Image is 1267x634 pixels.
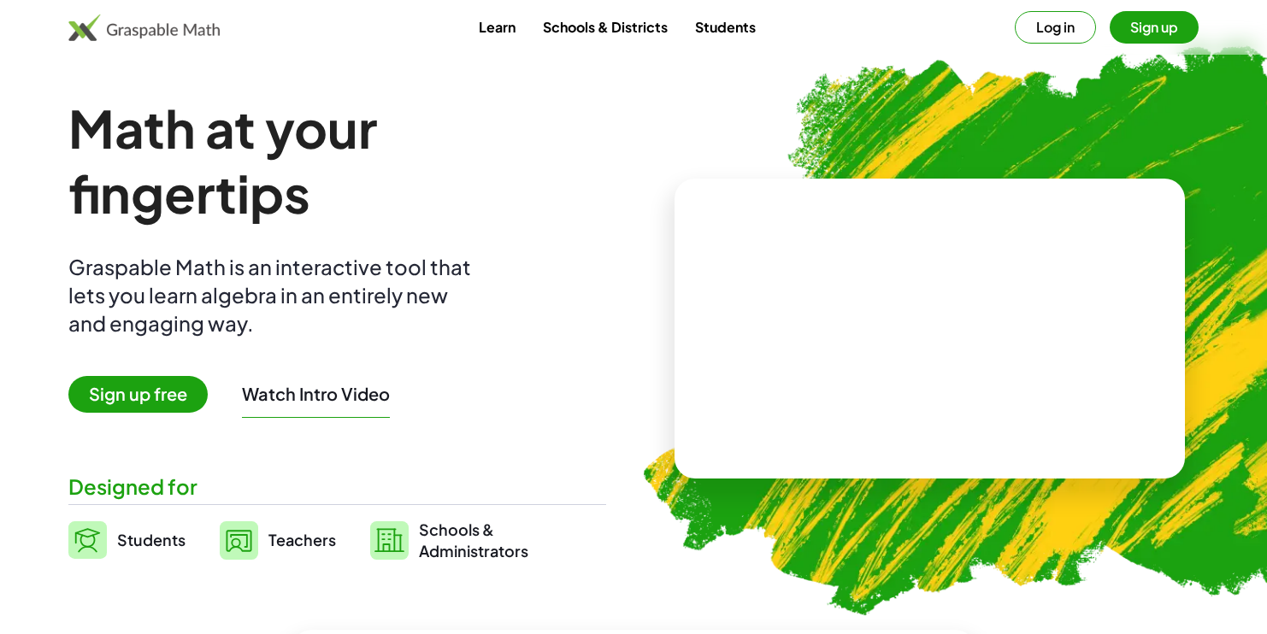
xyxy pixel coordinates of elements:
[529,11,681,43] a: Schools & Districts
[465,11,529,43] a: Learn
[419,519,528,561] span: Schools & Administrators
[268,530,336,549] span: Teachers
[370,519,528,561] a: Schools &Administrators
[370,521,409,560] img: svg%3e
[220,521,258,560] img: svg%3e
[1015,11,1096,44] button: Log in
[68,519,186,561] a: Students
[68,473,606,501] div: Designed for
[68,96,606,226] h1: Math at your fingertips
[1110,11,1199,44] button: Sign up
[117,530,186,549] span: Students
[220,519,336,561] a: Teachers
[681,11,769,43] a: Students
[68,376,208,413] span: Sign up free
[242,383,390,405] button: Watch Intro Video
[802,264,1058,392] video: What is this? This is dynamic math notation. Dynamic math notation plays a central role in how Gr...
[68,253,479,338] div: Graspable Math is an interactive tool that lets you learn algebra in an entirely new and engaging...
[68,521,107,559] img: svg%3e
